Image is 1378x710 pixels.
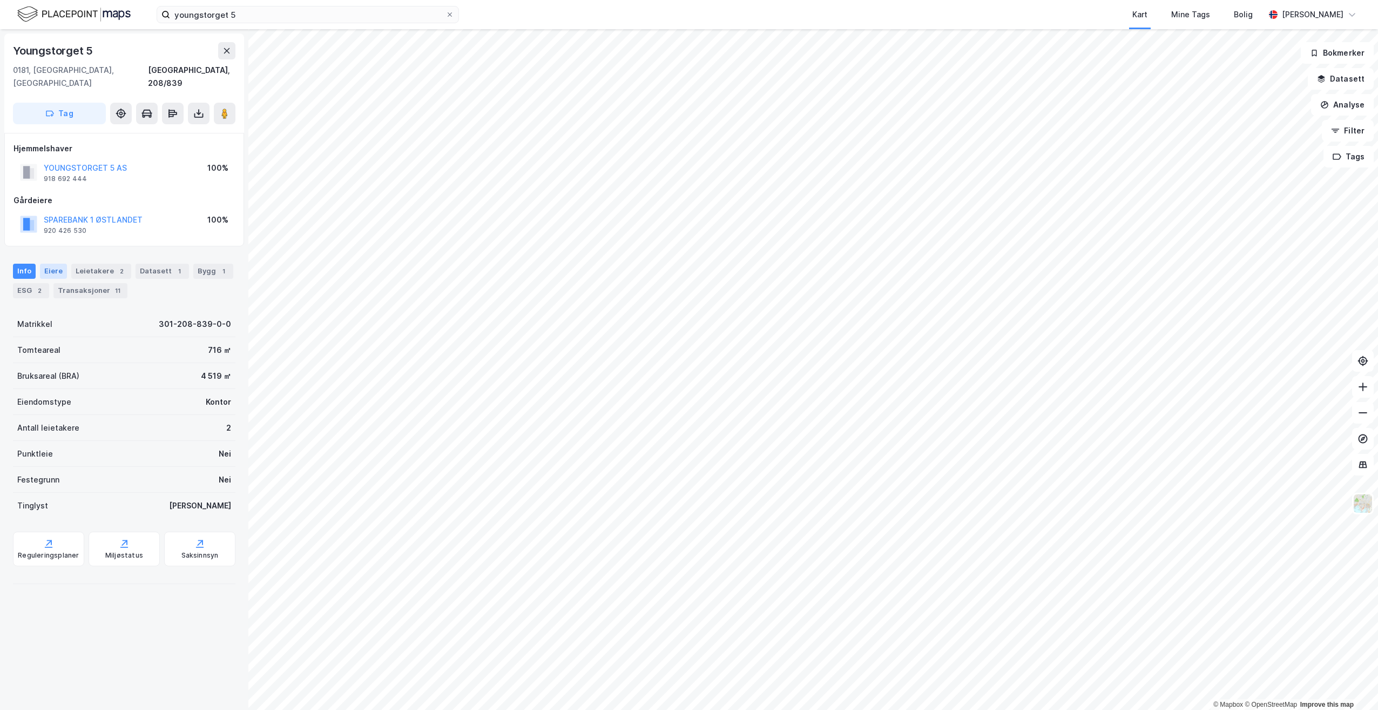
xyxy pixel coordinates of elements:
[13,283,49,298] div: ESG
[1301,42,1374,64] button: Bokmerker
[71,264,131,279] div: Leietakere
[17,5,131,24] img: logo.f888ab2527a4732fd821a326f86c7f29.svg
[169,499,231,512] div: [PERSON_NAME]
[17,318,52,331] div: Matrikkel
[17,473,59,486] div: Festegrunn
[1300,701,1354,708] a: Improve this map
[17,370,79,383] div: Bruksareal (BRA)
[193,264,233,279] div: Bygg
[13,142,235,155] div: Hjemmelshaver
[148,64,235,90] div: [GEOGRAPHIC_DATA], 208/839
[13,42,95,59] div: Youngstorget 5
[1234,8,1253,21] div: Bolig
[207,213,228,226] div: 100%
[53,283,127,298] div: Transaksjoner
[174,266,185,277] div: 1
[112,285,123,296] div: 11
[17,447,53,460] div: Punktleie
[1322,120,1374,142] button: Filter
[181,551,219,560] div: Saksinnsyn
[1308,68,1374,90] button: Datasett
[18,551,79,560] div: Reguleringsplaner
[207,162,228,175] div: 100%
[44,175,87,183] div: 918 692 444
[1311,94,1374,116] button: Analyse
[13,194,235,207] div: Gårdeiere
[17,499,48,512] div: Tinglyst
[1282,8,1343,21] div: [PERSON_NAME]
[34,285,45,296] div: 2
[13,264,36,279] div: Info
[1213,701,1243,708] a: Mapbox
[40,264,67,279] div: Eiere
[159,318,231,331] div: 301-208-839-0-0
[170,6,445,23] input: Søk på adresse, matrikkel, gårdeiere, leietakere eller personer
[136,264,189,279] div: Datasett
[116,266,127,277] div: 2
[1323,146,1374,168] button: Tags
[1245,701,1297,708] a: OpenStreetMap
[219,447,231,460] div: Nei
[13,103,106,124] button: Tag
[226,421,231,434] div: 2
[1171,8,1210,21] div: Mine Tags
[1132,8,1147,21] div: Kart
[105,551,143,560] div: Miljøstatus
[208,344,231,357] div: 716 ㎡
[17,396,71,408] div: Eiendomstype
[1324,658,1378,710] div: Kontrollprogram for chat
[17,421,79,434] div: Antall leietakere
[201,370,231,383] div: 4 519 ㎡
[218,266,229,277] div: 1
[206,396,231,408] div: Kontor
[219,473,231,486] div: Nei
[17,344,60,357] div: Tomteareal
[44,226,86,235] div: 920 426 530
[13,64,148,90] div: 0181, [GEOGRAPHIC_DATA], [GEOGRAPHIC_DATA]
[1324,658,1378,710] iframe: Chat Widget
[1353,493,1373,514] img: Z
